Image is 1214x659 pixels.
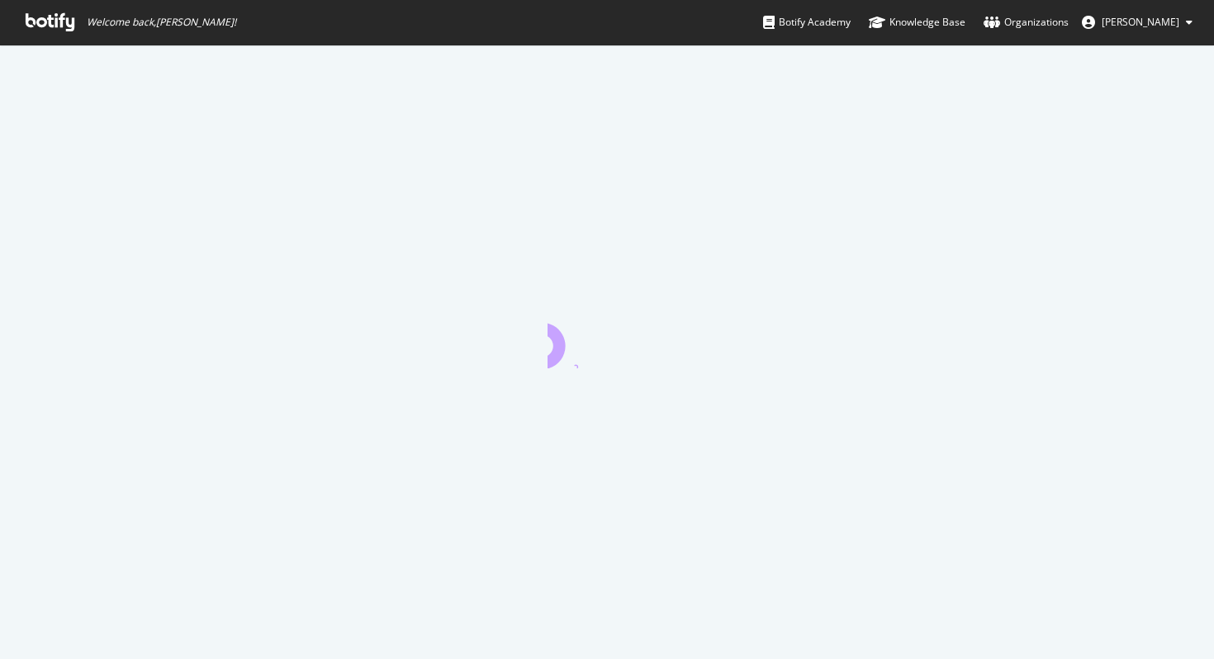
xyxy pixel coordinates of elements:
[548,309,666,368] div: animation
[1069,9,1206,36] button: [PERSON_NAME]
[763,14,851,31] div: Botify Academy
[869,14,965,31] div: Knowledge Base
[87,16,236,29] span: Welcome back, [PERSON_NAME] !
[1102,15,1179,29] span: Ting Liu
[984,14,1069,31] div: Organizations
